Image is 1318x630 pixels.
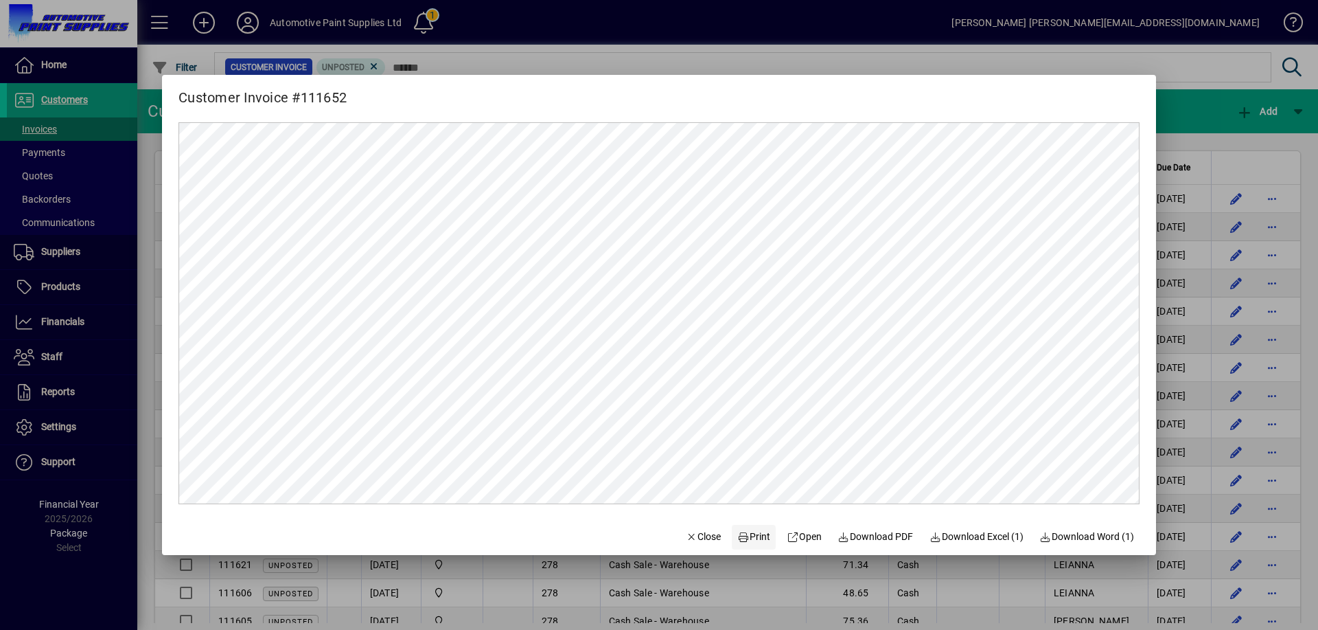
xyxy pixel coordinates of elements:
[732,525,776,550] button: Print
[838,530,914,544] span: Download PDF
[924,525,1029,550] button: Download Excel (1)
[686,530,721,544] span: Close
[833,525,919,550] a: Download PDF
[929,530,1024,544] span: Download Excel (1)
[680,525,727,550] button: Close
[787,530,822,544] span: Open
[1034,525,1140,550] button: Download Word (1)
[162,75,363,109] h2: Customer Invoice #111652
[781,525,827,550] a: Open
[737,530,770,544] span: Print
[1040,530,1135,544] span: Download Word (1)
